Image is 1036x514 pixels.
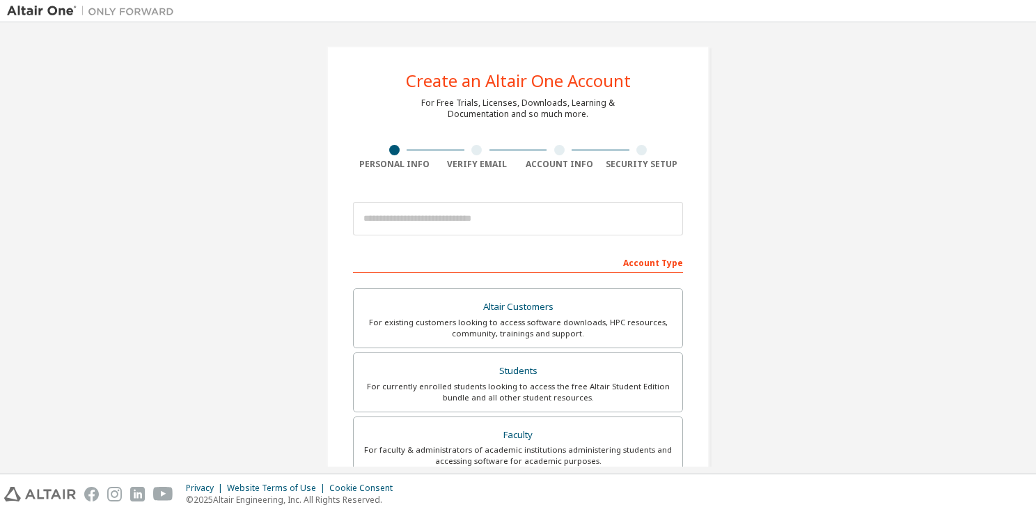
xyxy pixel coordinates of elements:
[4,487,76,501] img: altair_logo.svg
[353,159,436,170] div: Personal Info
[227,483,329,494] div: Website Terms of Use
[7,4,181,18] img: Altair One
[362,317,674,339] div: For existing customers looking to access software downloads, HPC resources, community, trainings ...
[362,426,674,445] div: Faculty
[421,98,615,120] div: For Free Trials, Licenses, Downloads, Learning & Documentation and so much more.
[107,487,122,501] img: instagram.svg
[436,159,519,170] div: Verify Email
[186,483,227,494] div: Privacy
[130,487,145,501] img: linkedin.svg
[601,159,684,170] div: Security Setup
[406,72,631,89] div: Create an Altair One Account
[362,444,674,467] div: For faculty & administrators of academic institutions administering students and accessing softwa...
[186,494,401,506] p: © 2025 Altair Engineering, Inc. All Rights Reserved.
[353,251,683,273] div: Account Type
[518,159,601,170] div: Account Info
[362,297,674,317] div: Altair Customers
[362,381,674,403] div: For currently enrolled students looking to access the free Altair Student Edition bundle and all ...
[329,483,401,494] div: Cookie Consent
[153,487,173,501] img: youtube.svg
[362,361,674,381] div: Students
[84,487,99,501] img: facebook.svg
